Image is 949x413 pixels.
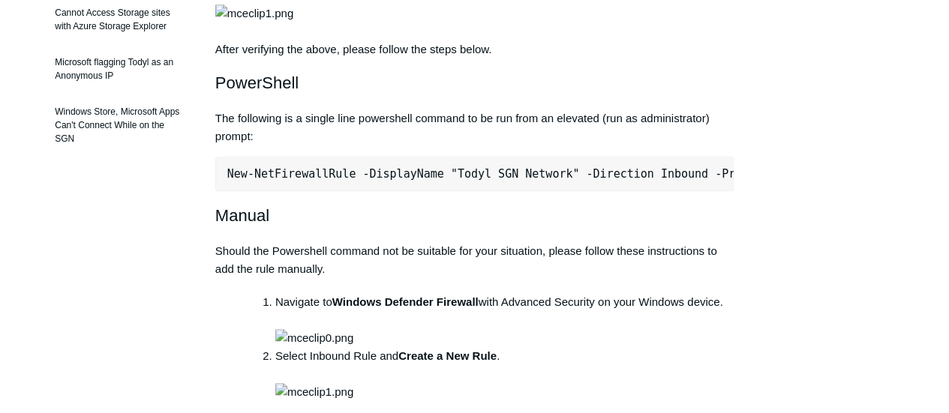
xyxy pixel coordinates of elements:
[332,295,479,308] strong: Windows Defender Firewall
[215,4,293,22] img: mceclip1.png
[275,293,734,347] li: Navigate to with Advanced Security on your Windows device.
[47,97,193,153] a: Windows Store, Microsoft Apps Can't Connect While on the SGN
[215,109,734,145] p: The following is a single line powershell command to be run from an elevated (run as administrato...
[275,329,353,347] img: mceclip0.png
[215,157,734,191] pre: New-NetFirewallRule -DisplayName "Todyl SGN Network" -Direction Inbound -Program Any -LocalAddres...
[215,242,734,278] p: Should the Powershell command not be suitable for your situation, please follow these instruction...
[215,70,734,96] h2: PowerShell
[215,202,734,229] h2: Manual
[47,48,193,90] a: Microsoft flagging Todyl as an Anonymous IP
[275,383,353,401] img: mceclip1.png
[398,349,497,362] strong: Create a New Rule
